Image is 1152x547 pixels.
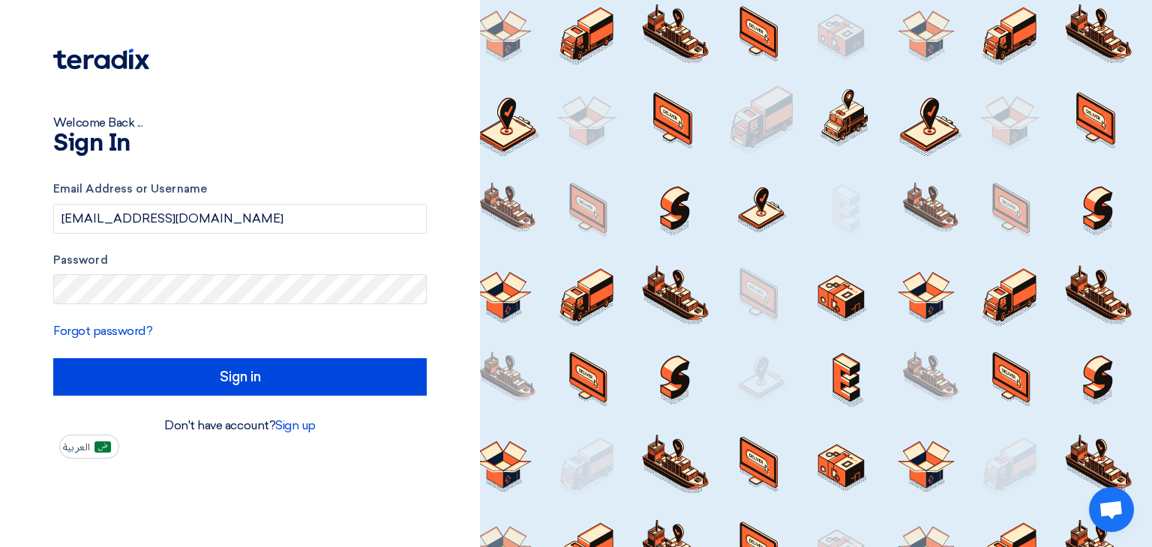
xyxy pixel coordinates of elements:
[63,442,90,453] span: العربية
[53,49,149,70] img: Teradix logo
[53,417,427,435] div: Don't have account?
[275,418,316,432] a: Sign up
[53,252,427,269] label: Password
[53,132,427,156] h1: Sign In
[53,358,427,396] input: Sign in
[53,324,152,338] a: Forgot password?
[53,114,427,132] div: Welcome Back ...
[1089,487,1134,532] div: Open chat
[53,181,427,198] label: Email Address or Username
[53,204,427,234] input: Enter your business email or username
[59,435,119,459] button: العربية
[94,441,111,453] img: ar-AR.png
